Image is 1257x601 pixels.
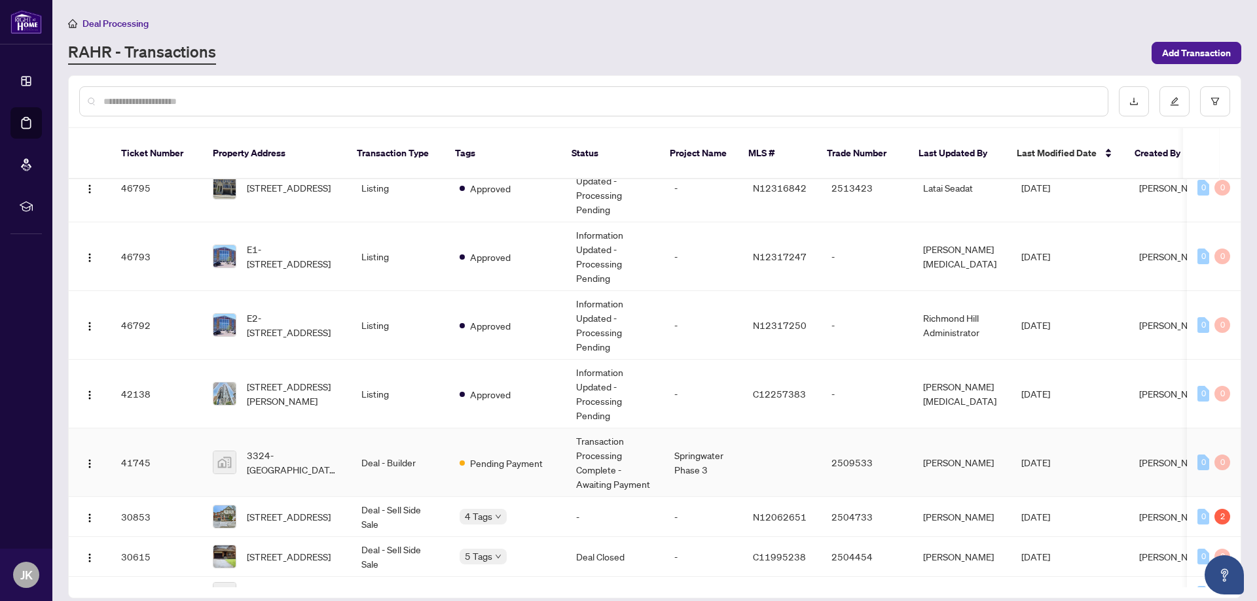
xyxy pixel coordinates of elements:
span: [STREET_ADDRESS] [247,180,331,195]
span: [DATE] [1021,250,1050,262]
td: 30853 [111,497,202,537]
span: [STREET_ADDRESS] [247,587,331,601]
button: Open asap [1205,555,1244,594]
div: 0 [1214,549,1230,564]
th: Last Updated By [908,128,1006,179]
button: Logo [79,246,100,267]
th: Property Address [202,128,346,179]
td: Listing [351,222,449,291]
td: Springwater Phase 3 [664,428,742,497]
img: Logo [84,553,95,563]
div: 0 [1197,249,1209,264]
td: [PERSON_NAME] [913,428,1011,497]
div: 0 [1197,509,1209,524]
td: Deal - Builder [351,428,449,497]
span: down [495,513,501,520]
span: N12317247 [753,250,807,262]
div: 0 [1197,317,1209,333]
span: 3324-[GEOGRAPHIC_DATA], [GEOGRAPHIC_DATA], [GEOGRAPHIC_DATA] [247,448,340,477]
td: 2504733 [821,497,913,537]
div: 0 [1197,386,1209,402]
span: [PERSON_NAME] [1139,182,1210,194]
img: logo [10,10,42,34]
button: Logo [79,315,100,335]
img: thumbnail-img [213,314,236,336]
button: Logo [79,177,100,198]
div: 0 [1214,249,1230,264]
button: Logo [79,546,100,567]
td: [PERSON_NAME][MEDICAL_DATA] [913,222,1011,291]
td: - [821,360,913,428]
th: Ticket Number [111,128,202,179]
span: [DATE] [1021,388,1050,400]
span: [STREET_ADDRESS] [247,509,331,524]
td: - [821,222,913,291]
img: thumbnail-img [213,451,236,473]
span: filter [1211,97,1220,106]
span: C12257383 [753,388,806,400]
td: 2509533 [821,428,913,497]
div: 0 [1197,180,1209,196]
div: 0 [1197,549,1209,564]
th: Trade Number [816,128,908,179]
span: C11995238 [753,551,806,562]
span: 5 Tags [465,549,492,564]
span: Approved [470,181,511,196]
td: Transaction Processing Complete - Awaiting Payment [566,428,664,497]
th: MLS # [738,128,816,179]
td: - [664,537,742,577]
span: Deal Processing [82,18,149,29]
img: thumbnail-img [213,545,236,568]
span: N12062651 [753,511,807,523]
td: Listing [351,291,449,360]
span: [PERSON_NAME] [1139,388,1210,400]
td: Deal - Sell Side Sale [351,537,449,577]
span: Approved [470,318,511,333]
button: edit [1159,86,1190,116]
td: - [566,497,664,537]
button: Logo [79,506,100,527]
span: JK [20,566,33,584]
td: Listing [351,360,449,428]
td: Information Updated - Processing Pending [566,222,664,291]
td: 41745 [111,428,202,497]
span: download [1129,97,1139,106]
div: 2 [1214,509,1230,524]
th: Last Modified Date [1006,128,1124,179]
td: - [664,360,742,428]
div: 0 [1214,180,1230,196]
span: [PERSON_NAME] [1139,456,1210,468]
span: Add Transaction [1162,43,1231,63]
span: E2-[STREET_ADDRESS] [247,311,340,339]
img: Logo [84,184,95,194]
div: 0 [1197,455,1209,470]
span: Last Modified Date [1017,146,1097,160]
td: [PERSON_NAME] [913,497,1011,537]
td: Latai Seadat [913,154,1011,222]
span: 4 Tags [465,509,492,524]
td: - [664,154,742,222]
span: down [495,553,501,560]
td: 2504454 [821,537,913,577]
button: Logo [79,452,100,473]
button: filter [1200,86,1230,116]
td: Information Updated - Processing Pending [566,360,664,428]
button: Add Transaction [1152,42,1241,64]
img: thumbnail-img [213,245,236,267]
td: [PERSON_NAME] [913,537,1011,577]
img: thumbnail-img [213,506,236,528]
span: [DATE] [1021,182,1050,194]
span: [STREET_ADDRESS] [247,549,331,564]
span: home [68,19,77,28]
span: [PERSON_NAME] [1139,551,1210,562]
td: 30615 [111,537,202,577]
td: 46793 [111,222,202,291]
span: edit [1170,97,1179,106]
span: [DATE] [1021,551,1050,562]
td: Information Updated - Processing Pending [566,154,664,222]
td: Deal Closed [566,537,664,577]
span: [PERSON_NAME] [1139,250,1210,262]
th: Transaction Type [346,128,445,179]
button: download [1119,86,1149,116]
img: thumbnail-img [213,177,236,199]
